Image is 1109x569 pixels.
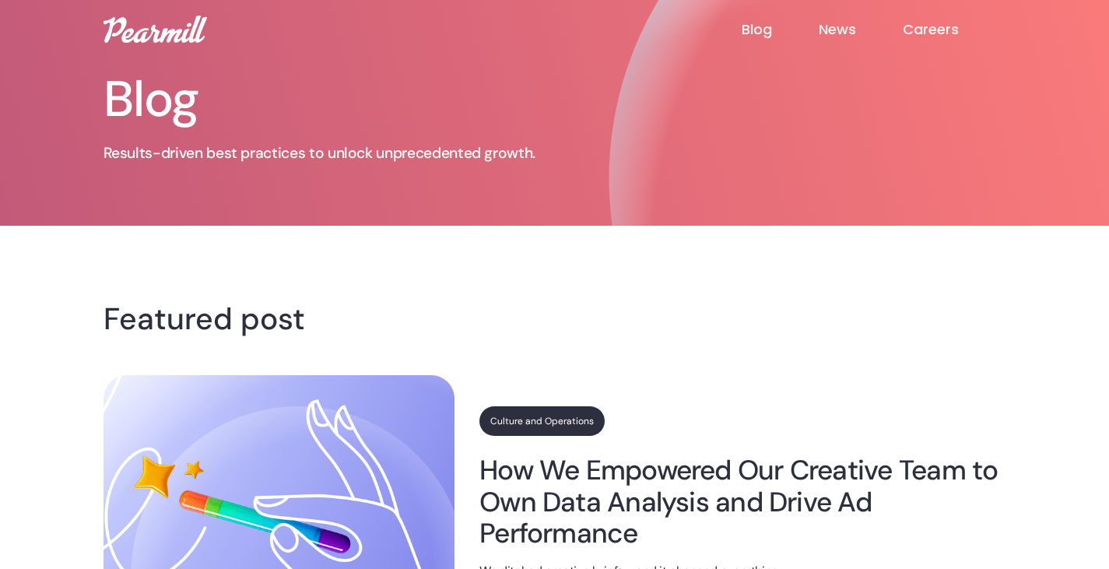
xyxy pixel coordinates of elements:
h1: Blog [104,75,633,125]
a: Blog [742,20,819,39]
a: How We Empowered Our Creative Team to Own Data Analysis and Drive Ad Performance [479,455,1005,549]
a: Careers [903,20,1005,39]
p: Results-driven best practices to unlock unprecedented growth. [104,143,633,163]
a: Culture and Operations [479,406,605,436]
a: News [819,20,903,39]
img: Pearmill logo [104,16,207,43]
h4: Featured post [104,307,1006,332]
